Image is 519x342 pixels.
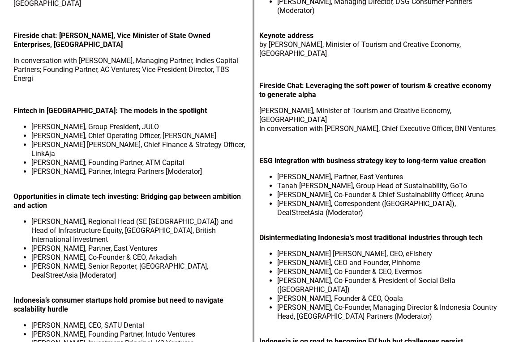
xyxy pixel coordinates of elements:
p: [PERSON_NAME], Minister of Tourism and Creative Economy, [GEOGRAPHIC_DATA] In conversation with [... [259,106,498,133]
li: [PERSON_NAME], Co-Founder & CEO, Evermos [277,267,498,276]
b: Indonesia’s consumer startups hold promise but need to navigate scalability hurdle [13,296,223,313]
li: [PERSON_NAME], Senior Reporter, [GEOGRAPHIC_DATA], DealStreetAsia [Moderator] [31,262,249,280]
li: [PERSON_NAME], Partner, East Ventures [31,244,249,253]
li: [PERSON_NAME], Co-Founder & President of Social Bella ([GEOGRAPHIC_DATA]) [277,276,498,294]
li: [PERSON_NAME], Partner, East Ventures [277,173,498,182]
b: Opportunities in climate tech investing: Bridging gap between ambition and action [13,192,241,210]
li: [PERSON_NAME], Co-Founder, Managing Director & Indonesia Country Head, [GEOGRAPHIC_DATA] Partners... [277,303,498,321]
b: Fireside chat: [PERSON_NAME], Vice Minister of State Owned Enterprises, [GEOGRAPHIC_DATA] [13,31,210,49]
b: Fireside Chat: Leveraging the soft power of tourism & creative economy to generate alpha [259,81,491,99]
b: Keynote address [259,31,313,40]
li: [PERSON_NAME], Founding Partner, ATM Capital [31,158,249,167]
li: [PERSON_NAME], Co-Founder & Chief Sustainability Officer, Aruna [277,190,498,199]
li: [PERSON_NAME], Founder & CEO, Qoala [277,294,498,303]
li: [PERSON_NAME], Founding Partner, Intudo Ventures [31,330,249,339]
li: [PERSON_NAME], Partner, Integra Partners [Moderator] [31,167,249,176]
li: [PERSON_NAME], Regional Head (SE [GEOGRAPHIC_DATA]) and Head of Infrastructure Equity, [GEOGRAPHI... [31,217,249,244]
li: [PERSON_NAME], Group President, JULO [31,122,249,131]
b: F [13,106,17,115]
span: In conversation with [PERSON_NAME], Managing Partner, Indies Capital Partners; Founding Partner, ... [13,56,238,83]
b: Disintermediating Indonesia’s most traditional industries through tech [259,233,483,242]
li: [PERSON_NAME], CEO, SATU Dental [31,321,249,330]
li: [PERSON_NAME], Correspondent ([GEOGRAPHIC_DATA]), DealStreetAsia (Moderator) [277,199,498,217]
li: [PERSON_NAME], Co-Founder & CEO, Arkadiah [31,253,249,262]
li: Tanah [PERSON_NAME], Group Head of Sustainability, GoTo [277,182,498,190]
b: intech in [GEOGRAPHIC_DATA]: The models in the spotlight [17,106,207,115]
li: [PERSON_NAME] [PERSON_NAME], CEO, eFishery [277,249,498,258]
b: ESG integration with business strategy key to long-term value creation [259,156,486,165]
p: by [PERSON_NAME], Minister of Tourism and Creative Economy, [GEOGRAPHIC_DATA] [259,31,498,58]
li: [PERSON_NAME], Chief Operating Officer, [PERSON_NAME] [31,131,249,140]
li: [PERSON_NAME], CEO and Founder, Pinhome [277,258,498,267]
li: [PERSON_NAME] [PERSON_NAME], Chief Finance & Strategy Officer, LinkAja [31,140,249,158]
